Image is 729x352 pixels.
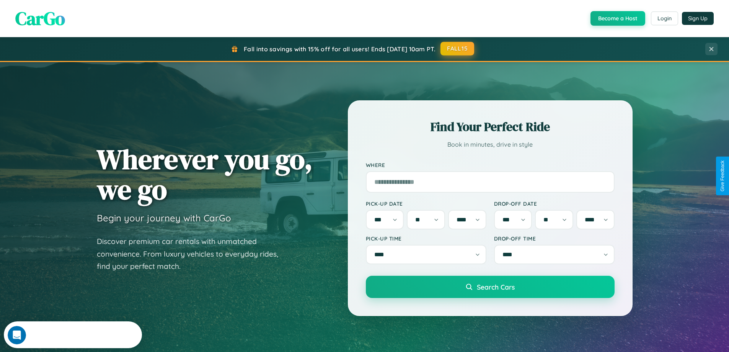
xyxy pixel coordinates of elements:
h2: Find Your Perfect Ride [366,118,615,135]
div: Give Feedback [720,160,725,192]
span: Fall into savings with 15% off for all users! Ends [DATE] 10am PT. [244,45,435,53]
span: CarGo [15,6,65,31]
button: Search Cars [366,276,615,298]
label: Pick-up Time [366,235,486,242]
label: Where [366,162,615,168]
iframe: Intercom live chat discovery launcher [4,321,142,348]
label: Drop-off Time [494,235,615,242]
button: Become a Host [590,11,645,26]
iframe: Intercom live chat [8,326,26,344]
h3: Begin your journey with CarGo [97,212,231,224]
p: Discover premium car rentals with unmatched convenience. From luxury vehicles to everyday rides, ... [97,235,288,273]
span: Search Cars [477,283,515,291]
label: Drop-off Date [494,200,615,207]
p: Book in minutes, drive in style [366,139,615,150]
button: Login [651,11,678,25]
h1: Wherever you go, we go [97,144,313,205]
button: Sign Up [682,12,714,25]
label: Pick-up Date [366,200,486,207]
button: FALL15 [440,42,474,56]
